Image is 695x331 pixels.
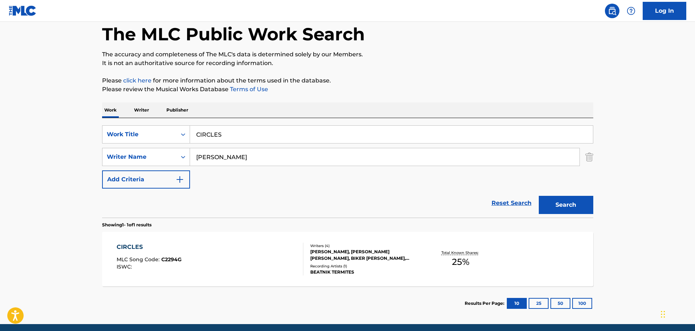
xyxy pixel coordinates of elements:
a: Log In [643,2,686,20]
button: 25 [529,298,549,309]
button: 100 [572,298,592,309]
p: Writer [132,102,151,118]
img: Delete Criterion [585,148,593,166]
p: Please review the Musical Works Database [102,85,593,94]
h1: The MLC Public Work Search [102,23,365,45]
div: Writers ( 4 ) [310,243,420,249]
p: Showing 1 - 1 of 1 results [102,222,151,228]
div: Recording Artists ( 1 ) [310,263,420,269]
img: help [627,7,635,15]
p: Work [102,102,119,118]
span: ISWC : [117,263,134,270]
a: Terms of Use [229,86,268,93]
img: MLC Logo [9,5,37,16]
p: Publisher [164,102,190,118]
form: Search Form [102,125,593,218]
div: Writer Name [107,153,172,161]
p: The accuracy and completeness of The MLC's data is determined solely by our Members. [102,50,593,59]
div: [PERSON_NAME], [PERSON_NAME] [PERSON_NAME], BIKER [PERSON_NAME], [PERSON_NAME] [PERSON_NAME] [310,249,420,262]
img: search [608,7,617,15]
p: Please for more information about the terms used in the database. [102,76,593,85]
button: 50 [550,298,570,309]
a: Reset Search [488,195,535,211]
span: 25 % [452,255,469,269]
span: MLC Song Code : [117,256,161,263]
p: It is not an authoritative source for recording information. [102,59,593,68]
div: Help [624,4,638,18]
a: CIRCLESMLC Song Code:C2294GISWC:Writers (4)[PERSON_NAME], [PERSON_NAME] [PERSON_NAME], BIKER [PER... [102,232,593,286]
div: Drag [661,303,665,325]
div: Work Title [107,130,172,139]
button: Add Criteria [102,170,190,189]
p: Results Per Page: [465,300,506,307]
iframe: Chat Widget [659,296,695,331]
a: click here [123,77,151,84]
p: Total Known Shares: [441,250,480,255]
div: BEATNIK TERMITES [310,269,420,275]
a: Public Search [605,4,619,18]
img: 9d2ae6d4665cec9f34b9.svg [175,175,184,184]
span: C2294G [161,256,182,263]
div: CIRCLES [117,243,182,251]
button: Search [539,196,593,214]
button: 10 [507,298,527,309]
